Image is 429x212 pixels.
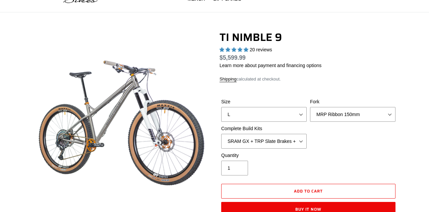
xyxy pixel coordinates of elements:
[221,98,307,105] label: Size
[220,54,246,61] span: $5,599.99
[220,76,237,82] a: Shipping
[220,47,250,52] span: 4.90 stars
[220,63,321,68] a: Learn more about payment and financing options
[221,184,395,199] button: Add to cart
[221,152,307,159] label: Quantity
[221,125,307,132] label: Complete Build Kits
[310,98,395,105] label: Fork
[294,188,323,194] span: Add to cart
[250,47,272,52] span: 20 reviews
[220,76,397,83] div: calculated at checkout.
[220,31,397,44] h1: TI NIMBLE 9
